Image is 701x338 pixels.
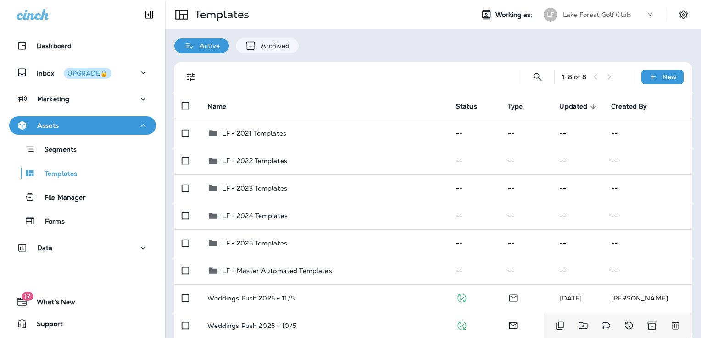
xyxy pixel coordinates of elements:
td: -- [449,120,501,147]
td: -- [552,202,604,229]
p: LF - 2022 Templates [222,157,287,164]
button: Duplicate [551,316,569,335]
td: -- [501,202,552,229]
p: Templates [191,8,249,22]
button: Marketing [9,90,156,108]
button: Add tags [597,316,615,335]
button: Search Templates [529,68,547,86]
p: Data [37,244,53,251]
p: Templates [35,170,77,179]
span: Email [508,321,519,329]
span: Updated [559,102,599,110]
p: LF - 2021 Templates [222,130,286,137]
button: 17What's New [9,293,156,311]
p: Inbox [37,68,111,77]
button: Segments [9,139,156,159]
td: -- [552,120,604,147]
span: Type [508,102,535,110]
p: Archived [256,42,289,49]
span: Name [207,103,226,110]
td: -- [449,147,501,174]
td: -- [449,174,501,202]
td: -- [604,257,692,284]
td: -- [604,147,692,174]
span: Published [456,321,467,329]
span: Status [456,103,477,110]
button: Move to folder [574,316,592,335]
td: [PERSON_NAME] [604,284,692,312]
span: Caitlin Wilson [559,294,582,302]
button: Settings [675,6,692,23]
td: -- [501,147,552,174]
button: Collapse Sidebar [136,5,162,24]
button: Assets [9,116,156,135]
p: LF - 2025 Templates [222,240,287,247]
div: 1 - 8 of 8 [562,73,586,81]
div: LF [544,8,557,22]
span: Name [207,102,238,110]
td: -- [449,229,501,257]
button: UPGRADE🔒 [64,68,111,79]
p: File Manager [35,194,86,202]
button: Dashboard [9,37,156,55]
p: LF - 2024 Templates [222,212,288,219]
span: Published [456,293,467,301]
p: Marketing [37,95,69,103]
p: Active [195,42,220,49]
p: Weddings Push 2025 - 10/5 [207,322,296,329]
td: -- [501,120,552,147]
button: Templates [9,164,156,183]
p: Dashboard [37,42,72,49]
p: Weddings Push 2025 - 11/5 [207,294,295,302]
button: Archive [643,316,662,335]
td: -- [604,174,692,202]
td: -- [604,120,692,147]
button: Forms [9,211,156,230]
td: -- [449,202,501,229]
button: InboxUPGRADE🔒 [9,63,156,82]
td: -- [552,174,604,202]
button: Delete [666,316,684,335]
span: 17 [22,292,33,301]
p: Segments [35,146,77,155]
button: Filters [182,68,200,86]
div: UPGRADE🔒 [67,70,108,76]
td: -- [552,147,604,174]
td: -- [449,257,501,284]
td: -- [604,202,692,229]
button: Data [9,239,156,257]
p: New [662,73,677,81]
p: LF - Master Automated Templates [222,267,332,274]
span: What's New [28,298,75,309]
span: Created By [611,102,659,110]
span: Support [28,320,63,331]
td: -- [552,229,604,257]
td: -- [604,229,692,257]
span: Updated [559,103,587,110]
button: File Manager [9,187,156,207]
span: Working as: [495,11,534,19]
p: LF - 2023 Templates [222,185,287,192]
button: Support [9,315,156,333]
span: Created By [611,103,647,110]
button: View Changelog [620,316,638,335]
p: Assets [37,122,59,129]
td: -- [501,257,552,284]
td: -- [501,174,552,202]
p: Lake Forest Golf Club [563,11,631,18]
span: Type [508,103,523,110]
td: -- [501,229,552,257]
td: -- [552,257,604,284]
span: Status [456,102,489,110]
span: Email [508,293,519,301]
p: Forms [36,218,65,226]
